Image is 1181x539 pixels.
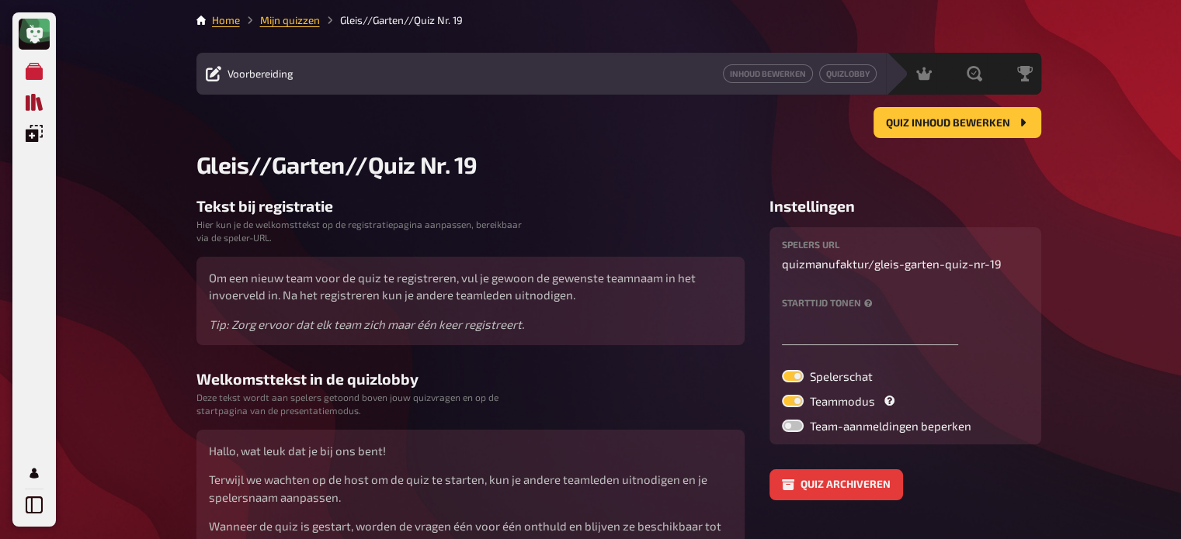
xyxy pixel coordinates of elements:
[886,118,1010,129] span: Quiz inhoud bewerken
[196,370,745,388] h3: Welkomsttekst in de quizlobby
[196,391,526,417] small: Deze tekst wordt aan spelers getoond boven jouw quizvragen en op de startpagina van de presentati...
[769,469,903,500] button: Quiz archiveren
[782,370,1029,382] label: Spelerschat
[209,442,732,460] p: Hallo, wat leuk dat je bij ons bent!
[782,255,1029,273] p: quizmanufaktur /
[819,64,877,83] button: Quizlobby
[19,458,50,489] a: Mijn profiel
[19,56,50,87] a: Mijn quizzen
[874,107,1041,138] button: Quiz inhoud bewerken
[240,12,320,28] li: Mijn quizzen
[874,255,1002,273] span: gleis-garten-quiz-nr-19
[228,67,294,80] span: Voorbereiding
[782,395,1029,407] label: Teammodus
[260,14,320,26] a: Mijn quizzen
[209,317,524,331] i: Tip: Zorg ervoor dat elk team zich maar één keer registreert.
[209,269,732,304] p: Om een nieuw team voor de quiz te registreren, vul je gewoon de gewenste teamnaam in het invoerve...
[212,12,240,28] li: Home
[212,14,240,26] a: Home
[782,298,1029,308] label: Starttijd tonen
[196,150,478,178] span: Gleis//Garten//Quiz Nr. 19
[782,420,1029,432] label: Team-aanmeldingen beperken
[196,218,526,244] small: Hier kun je de welkomsttekst op de registratiepagina aanpassen, bereikbaar via de speler-URL.
[769,197,1041,215] h3: Instellingen
[782,240,1029,249] label: Spelers URL
[196,197,745,215] h3: Tekst bij registratie
[320,12,463,28] li: Gleis//Garten//Quiz Nr. 19
[723,64,813,83] button: Inhoud bewerken
[209,471,732,506] p: Terwijl we wachten op de host om de quiz te starten, kun je andere teamleden uitnodigen en je spe...
[19,87,50,118] a: Quizcollectie
[19,118,50,149] a: Overlays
